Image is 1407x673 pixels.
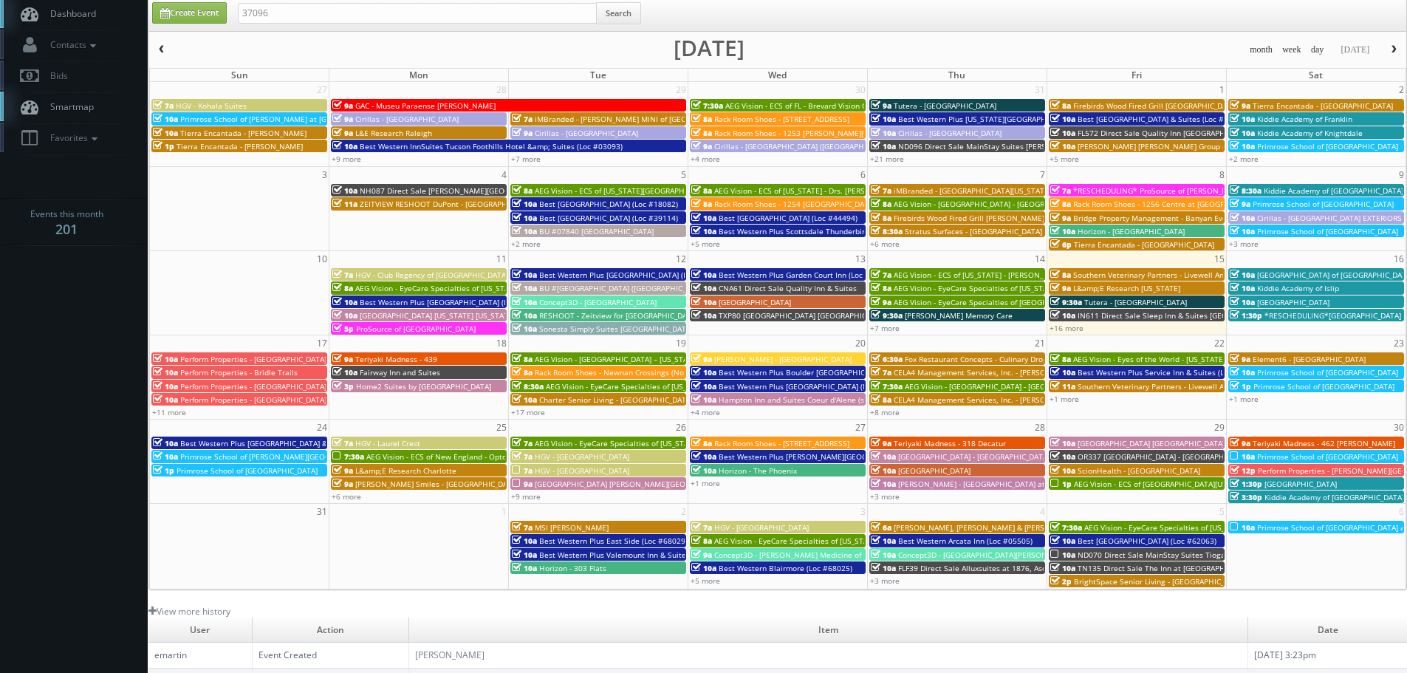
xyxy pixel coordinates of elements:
[153,354,178,364] span: 10a
[152,2,227,24] a: Create Event
[1257,114,1352,124] span: Kiddie Academy of Franklin
[691,438,712,448] span: 8a
[153,451,178,462] span: 10a
[714,354,852,364] span: [PERSON_NAME] - [GEOGRAPHIC_DATA]
[1253,354,1366,364] span: Element6 - [GEOGRAPHIC_DATA]
[512,465,533,476] span: 7a
[1230,100,1250,111] span: 9a
[355,100,496,111] span: GAC - Museu Paraense [PERSON_NAME]
[714,438,849,448] span: Rack Room Shoes - [STREET_ADDRESS]
[714,128,934,138] span: Rack Room Shoes - 1253 [PERSON_NAME][GEOGRAPHIC_DATA]
[332,283,353,293] span: 8a
[153,438,178,448] span: 10a
[1050,226,1075,236] span: 10a
[691,128,712,138] span: 8a
[180,381,326,392] span: Perform Properties - [GEOGRAPHIC_DATA]
[332,154,361,164] a: +9 more
[1230,185,1261,196] span: 8:30a
[691,154,720,164] a: +4 more
[871,367,891,378] span: 7a
[332,310,357,321] span: 10a
[1050,310,1075,321] span: 10a
[691,199,712,209] span: 8a
[719,381,906,392] span: Best Western Plus [GEOGRAPHIC_DATA] (Loc #11187)
[1050,394,1079,404] a: +1 more
[719,226,942,236] span: Best Western Plus Scottsdale Thunderbird Suites (Loc #03156)
[1050,438,1075,448] span: 10a
[1073,354,1298,364] span: AEG Vision - Eyes of the World - [US_STATE][GEOGRAPHIC_DATA]
[512,226,537,236] span: 10a
[870,323,900,333] a: +7 more
[871,114,896,124] span: 10a
[1253,100,1393,111] span: Tierra Encantada - [GEOGRAPHIC_DATA]
[535,185,715,196] span: AEG Vision - ECS of [US_STATE][GEOGRAPHIC_DATA]
[539,310,698,321] span: RESHOOT - Zeitview for [GEOGRAPHIC_DATA]
[355,270,508,280] span: HGV - Club Regency of [GEOGRAPHIC_DATA]
[512,199,537,209] span: 10a
[512,270,537,280] span: 10a
[1074,479,1395,489] span: AEG Vision - ECS of [GEOGRAPHIC_DATA][US_STATE] - North Garland Vision (Headshot Only)
[512,297,537,307] span: 10a
[894,283,1181,293] span: AEG Vision - EyeCare Specialties of [US_STATE] – [PERSON_NAME] Family EyeCare
[719,297,791,307] span: [GEOGRAPHIC_DATA]
[355,479,518,489] span: [PERSON_NAME] Smiles - [GEOGRAPHIC_DATA]
[512,128,533,138] span: 9a
[332,199,357,209] span: 11a
[1073,270,1354,280] span: Southern Veterinary Partners - Livewell Animal Urgent Care of [PERSON_NAME]
[691,381,716,392] span: 10a
[153,465,174,476] span: 1p
[691,522,712,533] span: 7a
[1073,283,1180,293] span: L&amp;E Research [US_STATE]
[871,479,896,489] span: 10a
[870,239,900,249] a: +6 more
[1306,41,1329,59] button: day
[1050,297,1082,307] span: 9:30a
[43,7,96,20] span: Dashboard
[894,394,1109,405] span: CELA4 Management Services, Inc. - [PERSON_NAME] Genesis
[1229,239,1259,249] a: +3 more
[180,367,298,378] span: Perform Properties - Bridle Trails
[1050,185,1071,196] span: 7a
[511,491,541,502] a: +9 more
[719,367,937,378] span: Best Western Plus Boulder [GEOGRAPHIC_DATA] (Loc #06179)
[332,270,353,280] span: 7a
[1073,213,1242,223] span: Bridge Property Management - Banyan Everton
[332,100,353,111] span: 9a
[1078,128,1294,138] span: FL572 Direct Sale Quality Inn [GEOGRAPHIC_DATA] North I-75
[1230,310,1262,321] span: 1:30p
[535,128,638,138] span: Cirillas - [GEOGRAPHIC_DATA]
[871,381,903,392] span: 7:30a
[152,407,186,417] a: +11 more
[1078,381,1334,392] span: Southern Veterinary Partners - Livewell Animal Urgent Care of Goodyear
[176,100,247,111] span: HGV - Kohala Suites
[1230,283,1255,293] span: 10a
[1230,213,1255,223] span: 10a
[535,367,705,378] span: Rack Room Shoes - Newnan Crossings (No Rush)
[1050,354,1071,364] span: 8a
[898,128,1002,138] span: Cirillas - [GEOGRAPHIC_DATA]
[153,141,174,151] span: 1p
[546,381,839,392] span: AEG Vision - EyeCare Specialties of [US_STATE][PERSON_NAME] Eyecare Associates
[1230,522,1255,533] span: 10a
[539,324,693,334] span: Sonesta Simply Suites [GEOGRAPHIC_DATA]
[871,213,891,223] span: 8a
[355,465,456,476] span: L&amp;E Research Charlotte
[871,297,891,307] span: 9a
[1078,310,1282,321] span: IN611 Direct Sale Sleep Inn & Suites [GEOGRAPHIC_DATA]
[512,394,537,405] span: 10a
[539,213,678,223] span: Best [GEOGRAPHIC_DATA] (Loc #39114)
[332,128,353,138] span: 9a
[512,283,537,293] span: 10a
[539,297,657,307] span: Concept3D - [GEOGRAPHIC_DATA]
[332,114,353,124] span: 9a
[180,394,326,405] span: Perform Properties - [GEOGRAPHIC_DATA]
[1078,114,1248,124] span: Best [GEOGRAPHIC_DATA] & Suites (Loc #37117)
[1257,226,1398,236] span: Primrose School of [GEOGRAPHIC_DATA]
[511,239,541,249] a: +2 more
[1253,438,1395,448] span: Teriyaki Madness - 462 [PERSON_NAME]
[894,297,1184,307] span: AEG Vision - EyeCare Specialties of [GEOGRAPHIC_DATA] - Medfield Eye Associates
[691,141,712,151] span: 9a
[332,141,357,151] span: 10a
[332,465,353,476] span: 9a
[719,451,1098,462] span: Best Western Plus [PERSON_NAME][GEOGRAPHIC_DATA]/[PERSON_NAME][GEOGRAPHIC_DATA] (Loc #10397)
